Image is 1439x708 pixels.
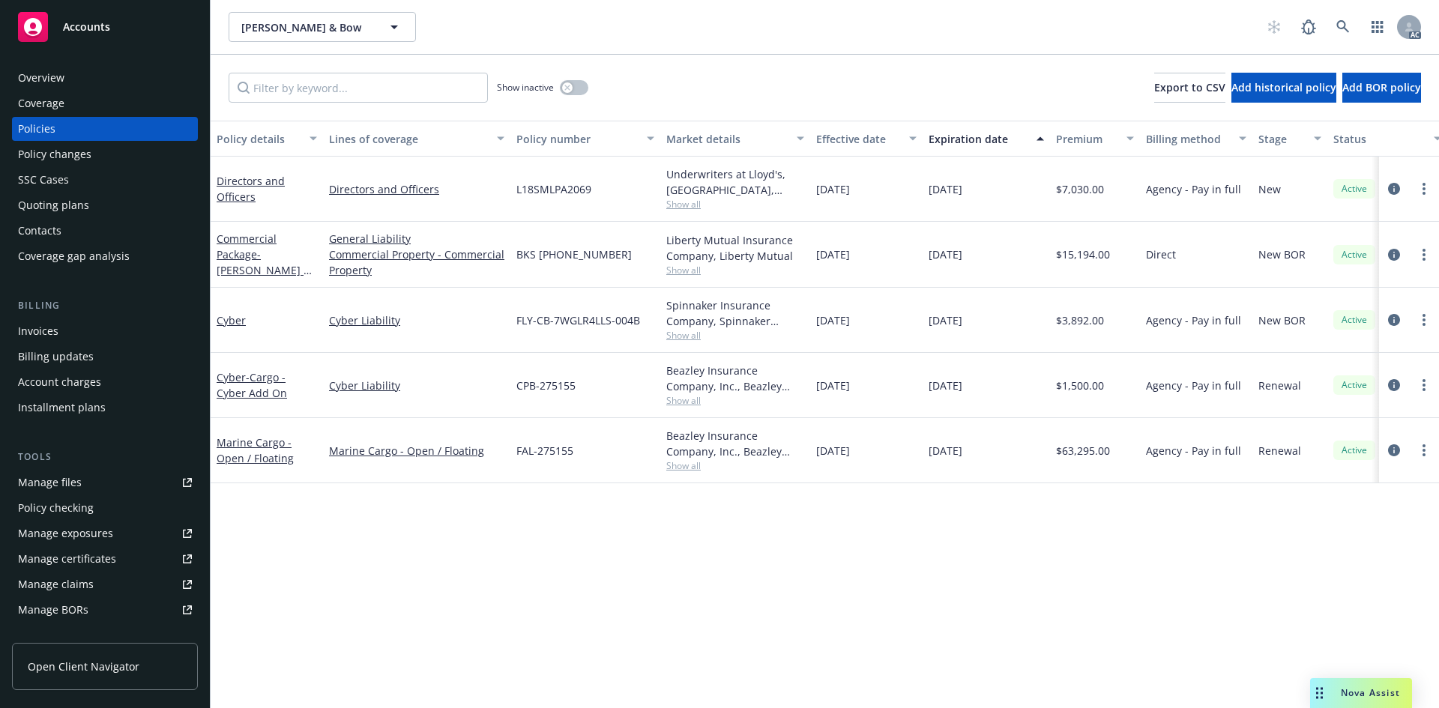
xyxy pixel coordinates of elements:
[1258,443,1301,459] span: Renewal
[816,443,850,459] span: [DATE]
[516,378,576,393] span: CPB-275155
[12,547,198,571] a: Manage certificates
[1231,73,1336,103] button: Add historical policy
[666,264,804,276] span: Show all
[323,121,510,157] button: Lines of coverage
[18,244,130,268] div: Coverage gap analysis
[12,450,198,465] div: Tools
[18,219,61,243] div: Contacts
[666,329,804,342] span: Show all
[1385,376,1403,394] a: circleInformation
[1140,121,1252,157] button: Billing method
[1050,121,1140,157] button: Premium
[18,623,132,647] div: Summary of insurance
[816,378,850,393] span: [DATE]
[329,231,504,246] a: General Liability
[810,121,923,157] button: Effective date
[1339,248,1369,261] span: Active
[1252,121,1327,157] button: Stage
[12,91,198,115] a: Coverage
[12,244,198,268] a: Coverage gap analysis
[666,198,804,211] span: Show all
[1385,180,1403,198] a: circleInformation
[929,312,962,328] span: [DATE]
[929,181,962,197] span: [DATE]
[1056,181,1104,197] span: $7,030.00
[816,181,850,197] span: [DATE]
[1415,441,1433,459] a: more
[1310,678,1329,708] div: Drag to move
[18,66,64,90] div: Overview
[12,623,198,647] a: Summary of insurance
[923,121,1050,157] button: Expiration date
[1339,444,1369,457] span: Active
[12,345,198,369] a: Billing updates
[12,142,198,166] a: Policy changes
[1259,12,1289,42] a: Start snowing
[1385,246,1403,264] a: circleInformation
[1294,12,1324,42] a: Report a Bug
[12,168,198,192] a: SSC Cases
[329,443,504,459] a: Marine Cargo - Open / Floating
[18,496,94,520] div: Policy checking
[329,131,488,147] div: Lines of coverage
[12,572,198,596] a: Manage claims
[1310,678,1412,708] button: Nova Assist
[660,121,810,157] button: Market details
[1415,311,1433,329] a: more
[18,91,64,115] div: Coverage
[1146,181,1241,197] span: Agency - Pay in full
[12,6,198,48] a: Accounts
[666,363,804,394] div: Beazley Insurance Company, Inc., Beazley Group, Falvey Cargo
[1146,131,1230,147] div: Billing method
[1415,376,1433,394] a: more
[1258,246,1306,262] span: New BOR
[63,21,110,33] span: Accounts
[1056,312,1104,328] span: $3,892.00
[217,370,287,400] span: - Cargo - Cyber Add On
[1154,73,1225,103] button: Export to CSV
[1056,246,1110,262] span: $15,194.00
[1056,378,1104,393] span: $1,500.00
[18,193,89,217] div: Quoting plans
[1146,312,1241,328] span: Agency - Pay in full
[12,496,198,520] a: Policy checking
[217,131,301,147] div: Policy details
[18,396,106,420] div: Installment plans
[18,370,101,394] div: Account charges
[929,131,1028,147] div: Expiration date
[1146,378,1241,393] span: Agency - Pay in full
[217,370,287,400] a: Cyber
[1363,12,1393,42] a: Switch app
[929,378,962,393] span: [DATE]
[12,521,198,545] a: Manage exposures
[18,598,88,622] div: Manage BORs
[1415,246,1433,264] a: more
[1342,73,1421,103] button: Add BOR policy
[1385,311,1403,329] a: circleInformation
[1154,80,1225,94] span: Export to CSV
[241,19,371,35] span: [PERSON_NAME] & Bow
[1056,131,1117,147] div: Premium
[1056,443,1110,459] span: $63,295.00
[1258,131,1305,147] div: Stage
[229,73,488,103] input: Filter by keyword...
[12,66,198,90] a: Overview
[211,121,323,157] button: Policy details
[18,117,55,141] div: Policies
[217,232,317,356] a: Commercial Package
[516,246,632,262] span: BKS [PHONE_NUMBER]
[929,246,962,262] span: [DATE]
[18,521,113,545] div: Manage exposures
[12,193,198,217] a: Quoting plans
[1231,80,1336,94] span: Add historical policy
[12,298,198,313] div: Billing
[12,319,198,343] a: Invoices
[666,428,804,459] div: Beazley Insurance Company, Inc., Beazley Group, Falvey Cargo
[12,219,198,243] a: Contacts
[18,471,82,494] div: Manage files
[666,166,804,198] div: Underwriters at Lloyd's, [GEOGRAPHIC_DATA], [PERSON_NAME] of [GEOGRAPHIC_DATA], RT Specialty Insu...
[1339,378,1369,392] span: Active
[12,598,198,622] a: Manage BORs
